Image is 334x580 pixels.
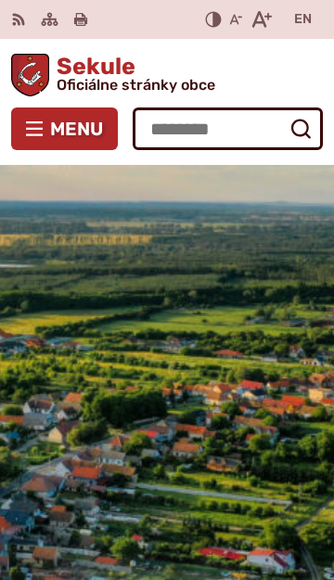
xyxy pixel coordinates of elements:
[49,55,215,93] h1: Sekule
[11,54,49,96] img: Prejsť na domovskú stránku
[11,107,118,150] button: Menu
[50,121,103,136] span: Menu
[294,8,312,31] span: EN
[57,78,215,93] span: Oficiálne stránky obce
[11,54,323,96] a: Logo Sekule, prejsť na domovskú stránku.
[290,8,315,31] a: EN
